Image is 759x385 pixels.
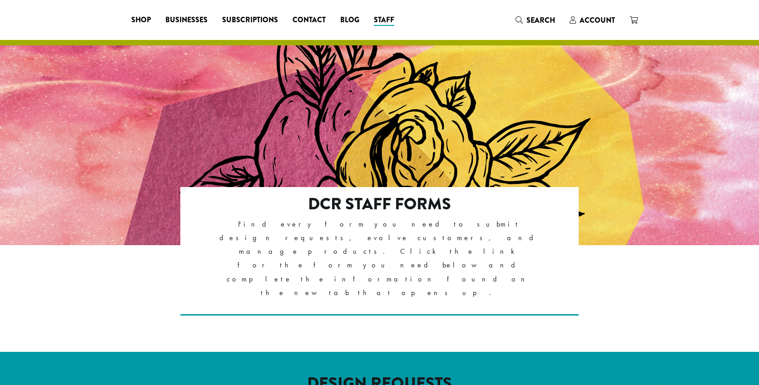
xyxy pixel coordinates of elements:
[367,13,402,27] a: Staff
[374,15,394,26] span: Staff
[219,194,540,214] h2: DCR Staff Forms
[340,15,359,26] span: Blog
[293,15,326,26] span: Contact
[580,15,615,25] span: Account
[219,217,540,299] p: Find every form you need to submit design requests, evolve customers, and manage products. Click ...
[526,15,555,25] span: Search
[222,15,278,26] span: Subscriptions
[508,13,562,28] a: Search
[124,13,158,27] a: Shop
[165,15,208,26] span: Businesses
[131,15,151,26] span: Shop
